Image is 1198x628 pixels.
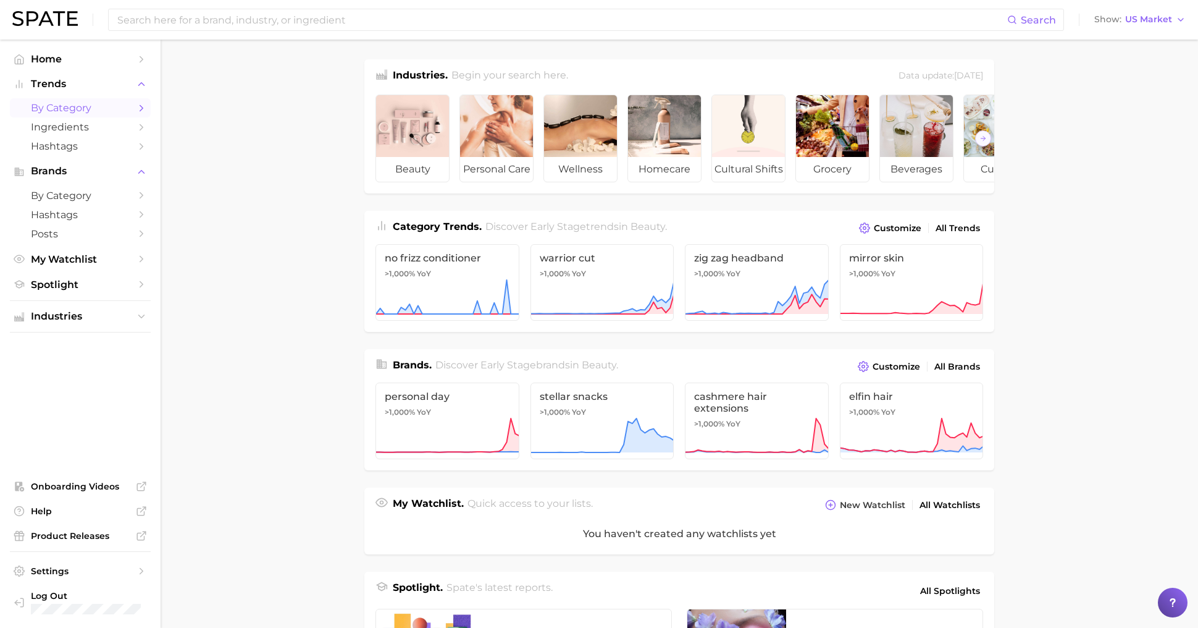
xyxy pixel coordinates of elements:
[916,497,983,514] a: All Watchlists
[417,269,431,279] span: YoY
[879,95,953,182] a: beverages
[376,157,449,182] span: beauty
[1094,16,1121,23] span: Show
[31,166,130,177] span: Brands
[31,78,130,90] span: Trends
[919,500,980,511] span: All Watchlists
[459,95,534,182] a: personal care
[467,496,593,514] h2: Quick access to your lists.
[822,496,908,514] button: New Watchlist
[31,53,130,65] span: Home
[485,221,667,232] span: Discover Early Stage trends in .
[694,419,724,428] span: >1,000%
[385,252,510,264] span: no frizz conditioner
[10,502,151,520] a: Help
[856,219,924,237] button: Customize
[31,190,130,202] span: by Category
[10,137,151,156] a: Hashtags
[31,209,130,221] span: Hashtags
[840,500,905,511] span: New Watchlist
[435,359,618,371] span: Discover Early Stage brands in .
[417,407,431,417] span: YoY
[10,162,151,180] button: Brands
[849,391,974,402] span: elfin hair
[881,407,895,417] span: YoY
[31,140,130,152] span: Hashtags
[712,157,785,182] span: cultural shifts
[31,590,156,601] span: Log Out
[10,117,151,137] a: Ingredients
[880,157,953,182] span: beverages
[10,477,151,496] a: Onboarding Videos
[10,527,151,545] a: Product Releases
[711,95,785,182] a: cultural shifts
[543,95,618,182] a: wellness
[685,383,829,459] a: cashmere hair extensions>1,000% YoY
[540,269,570,278] span: >1,000%
[31,481,130,492] span: Onboarding Videos
[393,221,482,232] span: Category Trends .
[1021,14,1056,26] span: Search
[31,530,130,541] span: Product Releases
[934,362,980,372] span: All Brands
[630,221,665,232] span: beauty
[31,506,130,517] span: Help
[10,587,151,618] a: Log out. Currently logged in with e-mail sameera.polavar@gmail.com.
[726,269,740,279] span: YoY
[10,186,151,205] a: by Category
[582,359,616,371] span: beauty
[795,95,869,182] a: grocery
[393,359,432,371] span: Brands .
[10,275,151,294] a: Spotlight
[628,157,701,182] span: homecare
[10,224,151,244] a: Posts
[936,223,980,234] span: All Trends
[451,68,568,85] h2: Begin your search here.
[10,98,151,117] a: by Category
[840,383,984,459] a: elfin hair>1,000% YoY
[375,95,450,182] a: beauty
[849,269,879,278] span: >1,000%
[10,75,151,93] button: Trends
[393,68,448,85] h1: Industries.
[694,269,724,278] span: >1,000%
[10,49,151,69] a: Home
[726,419,740,429] span: YoY
[31,311,130,322] span: Industries
[116,9,1007,30] input: Search here for a brand, industry, or ingredient
[572,269,586,279] span: YoY
[917,580,983,601] a: All Spotlights
[874,223,921,234] span: Customize
[898,68,983,85] div: Data update: [DATE]
[31,566,130,577] span: Settings
[385,407,415,417] span: >1,000%
[375,244,519,321] a: no frizz conditioner>1,000% YoY
[849,252,974,264] span: mirror skin
[385,269,415,278] span: >1,000%
[540,391,665,402] span: stellar snacks
[10,205,151,224] a: Hashtags
[31,228,130,240] span: Posts
[855,358,923,375] button: Customize
[540,407,570,417] span: >1,000%
[685,244,829,321] a: zig zag headband>1,000% YoY
[31,102,130,114] span: by Category
[881,269,895,279] span: YoY
[446,580,553,601] h2: Spate's latest reports.
[1091,12,1189,28] button: ShowUS Market
[920,583,980,598] span: All Spotlights
[932,220,983,237] a: All Trends
[796,157,869,182] span: grocery
[572,407,586,417] span: YoY
[375,383,519,459] a: personal day>1,000% YoY
[1125,16,1172,23] span: US Market
[931,359,983,375] a: All Brands
[10,307,151,326] button: Industries
[364,514,994,554] div: You haven't created any watchlists yet
[873,362,920,372] span: Customize
[627,95,702,182] a: homecare
[975,130,991,146] button: Scroll Right
[393,496,464,514] h1: My Watchlist.
[31,121,130,133] span: Ingredients
[460,157,533,182] span: personal care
